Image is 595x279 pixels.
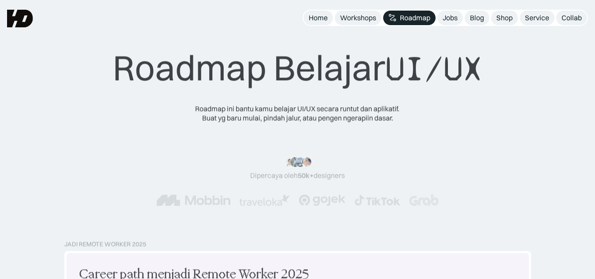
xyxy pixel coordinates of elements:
[562,13,582,22] div: Collab
[309,13,328,22] div: Home
[340,13,376,22] div: Workshops
[470,13,484,22] div: Blog
[400,13,430,22] div: Roadmap
[520,11,554,25] a: Service
[525,13,549,22] div: Service
[113,46,482,90] div: Roadmap Belajar
[335,11,381,25] a: Workshops
[298,171,314,179] span: 50k+
[465,11,489,25] a: Blog
[64,241,146,248] div: Jadi Remote Worker 2025
[385,48,482,90] span: UI/UX
[556,11,587,25] a: Collab
[437,11,463,25] a: Jobs
[496,13,513,22] div: Shop
[383,11,436,25] a: Roadmap
[250,171,345,180] div: Dipercaya oleh designers
[443,13,458,22] div: Jobs
[491,11,518,25] a: Shop
[188,104,408,123] div: Roadmap ini bantu kamu belajar UI/UX secara runtut dan aplikatif. Buat yg baru mulai, pindah jalu...
[303,11,333,25] a: Home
